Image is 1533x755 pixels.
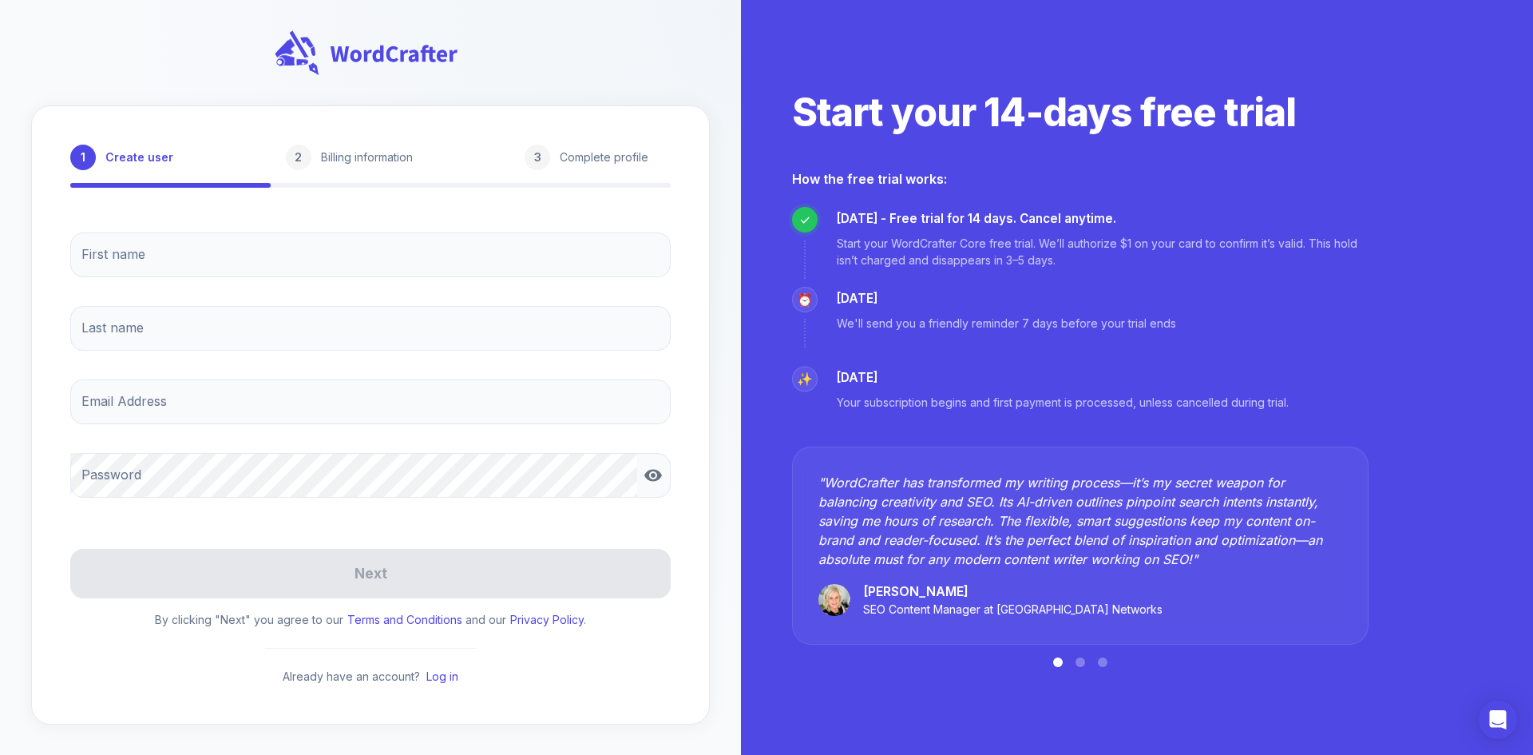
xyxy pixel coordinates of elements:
p: [DATE] [837,290,1176,308]
div: ✨ [792,366,818,391]
a: Terms and Conditions [347,613,462,626]
p: " WordCrafter has transformed my writing process—it’s my secret weapon for balancing creativity a... [818,473,1342,569]
img: melanie-kross.jpeg [818,584,850,616]
a: Log in [426,670,458,683]
p: Your subscription begins and first payment is processed, unless cancelled during trial. [837,394,1289,411]
div: 1 [70,145,96,170]
h2: How the free trial works: [792,170,1369,188]
p: We'll send you a friendly reminder 7 days before your trial ends [837,315,1176,332]
a: Privacy Policy [510,613,584,626]
p: Complete profile [560,149,648,166]
div: ⏰ [792,287,818,312]
p: By clicking "Next" you agree to our and our . [155,611,586,629]
p: Already have an account? [283,668,458,685]
div: 3 [525,145,550,170]
div: Open Intercom Messenger [1479,701,1517,739]
p: [DATE] [837,369,1289,387]
div: ✓ [792,207,818,232]
p: Create user [105,149,173,166]
p: [DATE] - Free trial for 14 days. Cancel anytime. [837,210,1369,228]
p: [PERSON_NAME] [863,582,1163,601]
h2: Start your 14-days free trial [792,88,1369,137]
div: 2 [286,145,311,170]
p: Start your WordCrafter Core free trial. We’ll authorize $1 on your card to confirm it’s valid. Th... [837,235,1369,268]
p: SEO Content Manager at [GEOGRAPHIC_DATA] Networks [863,601,1163,618]
p: Billing information [321,149,413,166]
